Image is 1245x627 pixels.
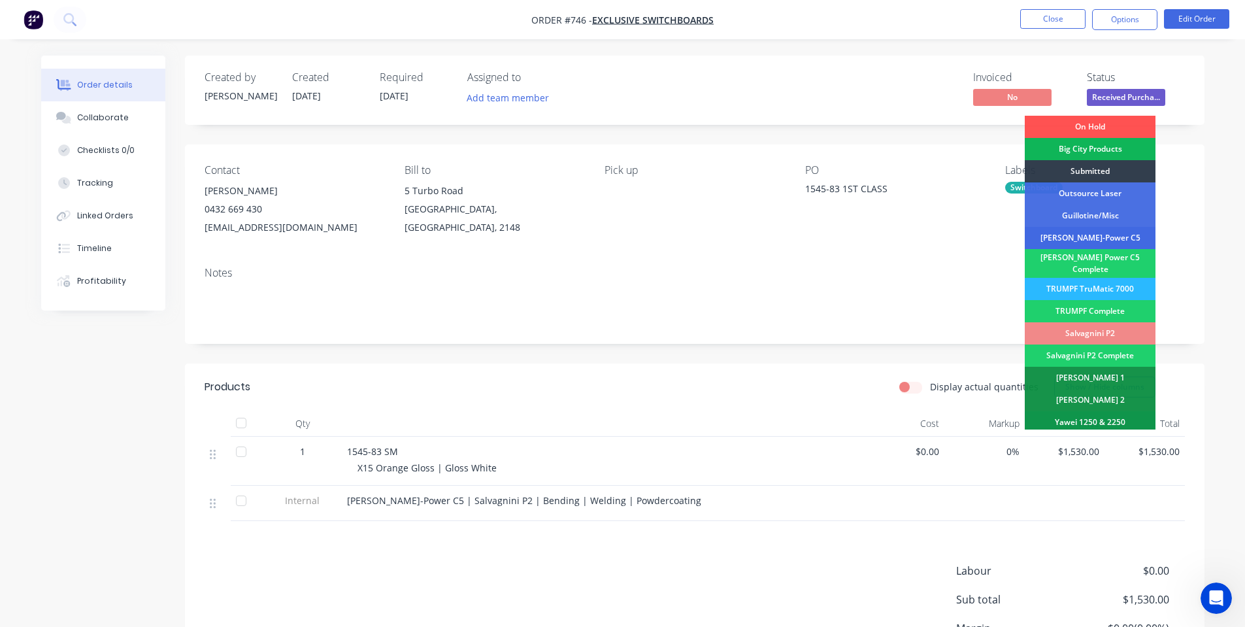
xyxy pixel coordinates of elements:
[805,164,984,177] div: PO
[41,69,165,101] button: Order details
[405,200,584,237] div: [GEOGRAPHIC_DATA], [GEOGRAPHIC_DATA], 2148
[1025,367,1155,389] div: [PERSON_NAME] 1
[77,112,129,124] div: Collaborate
[41,265,165,297] button: Profitability
[531,14,592,26] span: Order #746 -
[263,411,342,437] div: Qty
[1072,563,1169,579] span: $0.00
[77,144,135,156] div: Checklists 0/0
[41,134,165,167] button: Checklists 0/0
[1025,160,1155,182] div: Submitted
[205,71,276,84] div: Created by
[292,90,321,102] span: [DATE]
[1087,89,1165,109] button: Received Purcha...
[380,90,408,102] span: [DATE]
[405,182,584,200] div: 5 Turbo Road
[1020,9,1086,29] button: Close
[347,494,701,507] span: [PERSON_NAME]-Power C5 | Salvagnini P2 | Bending | Welding | Powdercoating
[930,380,1038,394] label: Display actual quantities
[205,182,384,237] div: [PERSON_NAME]0432 669 430[EMAIL_ADDRESS][DOMAIN_NAME]
[1025,278,1155,300] div: TRUMPF TruMatic 7000
[77,275,126,287] div: Profitability
[944,411,1025,437] div: Markup
[865,411,945,437] div: Cost
[1025,249,1155,278] div: [PERSON_NAME] Power C5 Complete
[77,79,133,91] div: Order details
[973,71,1071,84] div: Invoiced
[1025,227,1155,249] div: [PERSON_NAME]-Power C5
[405,182,584,237] div: 5 Turbo Road[GEOGRAPHIC_DATA], [GEOGRAPHIC_DATA], 2148
[41,167,165,199] button: Tracking
[1072,592,1169,607] span: $1,530.00
[41,232,165,265] button: Timeline
[205,218,384,237] div: [EMAIL_ADDRESS][DOMAIN_NAME]
[1025,389,1155,411] div: [PERSON_NAME] 2
[1087,89,1165,105] span: Received Purcha...
[956,592,1072,607] span: Sub total
[205,89,276,103] div: [PERSON_NAME]
[205,379,250,395] div: Products
[77,243,112,254] div: Timeline
[950,445,1020,458] span: 0%
[1092,9,1157,30] button: Options
[1025,300,1155,322] div: TRUMPF Complete
[1005,182,1063,194] div: Switchboard
[870,445,940,458] span: $0.00
[1087,71,1185,84] div: Status
[467,89,556,107] button: Add team member
[77,210,133,222] div: Linked Orders
[1025,411,1155,433] div: Yawei 1250 & 2250
[41,101,165,134] button: Collaborate
[77,177,113,189] div: Tracking
[973,89,1052,105] span: No
[1005,164,1184,177] div: Labels
[205,164,384,177] div: Contact
[1030,445,1100,458] span: $1,530.00
[1025,205,1155,227] div: Guillotine/Misc
[269,494,337,507] span: Internal
[347,445,398,458] span: 1545-83 SM
[1025,116,1155,138] div: On Hold
[459,89,556,107] button: Add team member
[605,164,784,177] div: Pick up
[405,164,584,177] div: Bill to
[41,199,165,232] button: Linked Orders
[1025,138,1155,160] div: Big City Products
[357,462,497,474] span: X15 Orange Gloss | Gloss White
[380,71,452,84] div: Required
[1025,322,1155,345] div: Salvagnini P2
[205,200,384,218] div: 0432 669 430
[592,14,714,26] a: Exclusive Switchboards
[467,71,598,84] div: Assigned to
[1164,9,1229,29] button: Edit Order
[24,10,43,29] img: Factory
[205,267,1185,279] div: Notes
[1025,345,1155,367] div: Salvagnini P2 Complete
[1025,182,1155,205] div: Outsource Laser
[300,445,305,458] span: 1
[1110,445,1180,458] span: $1,530.00
[1201,583,1232,614] iframe: Intercom live chat
[205,182,384,200] div: [PERSON_NAME]
[292,71,364,84] div: Created
[956,563,1072,579] span: Labour
[805,182,969,200] div: 1545-83 1ST CLASS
